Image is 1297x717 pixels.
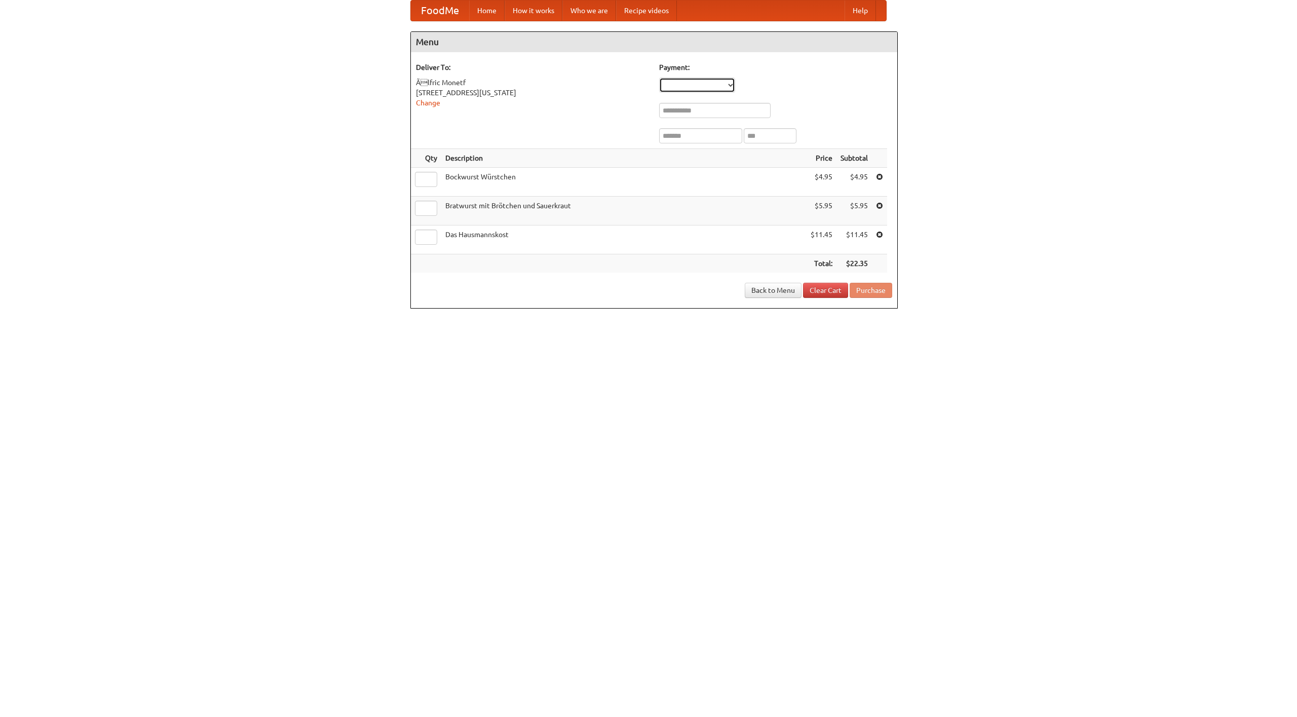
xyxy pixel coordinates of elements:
[416,78,649,88] div: Ãlfric Monetf
[411,32,897,52] h4: Menu
[505,1,562,21] a: How it works
[836,225,872,254] td: $11.45
[807,197,836,225] td: $5.95
[411,149,441,168] th: Qty
[469,1,505,21] a: Home
[850,283,892,298] button: Purchase
[441,168,807,197] td: Bockwurst Würstchen
[416,62,649,72] h5: Deliver To:
[807,149,836,168] th: Price
[411,1,469,21] a: FoodMe
[807,254,836,273] th: Total:
[562,1,616,21] a: Who we are
[803,283,848,298] a: Clear Cart
[616,1,677,21] a: Recipe videos
[845,1,876,21] a: Help
[441,149,807,168] th: Description
[836,149,872,168] th: Subtotal
[416,99,440,107] a: Change
[836,197,872,225] td: $5.95
[807,225,836,254] td: $11.45
[745,283,802,298] a: Back to Menu
[416,88,649,98] div: [STREET_ADDRESS][US_STATE]
[807,168,836,197] td: $4.95
[441,197,807,225] td: Bratwurst mit Brötchen und Sauerkraut
[441,225,807,254] td: Das Hausmannskost
[836,168,872,197] td: $4.95
[659,62,892,72] h5: Payment:
[836,254,872,273] th: $22.35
